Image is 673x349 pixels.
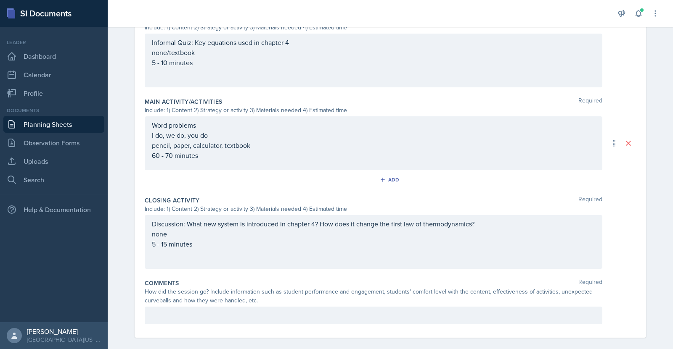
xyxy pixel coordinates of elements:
[152,47,595,58] p: none/textbook
[3,153,104,170] a: Uploads
[3,85,104,102] a: Profile
[578,196,602,205] span: Required
[382,176,400,183] div: Add
[145,106,602,115] div: Include: 1) Content 2) Strategy or activity 3) Materials needed 4) Estimated time
[152,239,595,249] p: 5 - 15 minutes
[152,120,595,130] p: Word problems
[152,37,595,47] p: Informal Quiz: Key equations used in chapter 4
[152,130,595,140] p: I do, we do, you do
[152,140,595,150] p: pencil, paper, calculator, textbook
[578,279,602,287] span: Required
[152,150,595,160] p: 60 - 70 minutes
[3,66,104,83] a: Calendar
[3,39,104,46] div: Leader
[152,229,595,239] p: none
[152,219,595,229] p: Discussion: What new system is introduced in chapter 4? How does it change the first law of therm...
[3,201,104,218] div: Help & Documentation
[578,97,602,106] span: Required
[377,173,404,186] button: Add
[145,279,179,287] label: Comments
[27,327,101,336] div: [PERSON_NAME]
[3,171,104,188] a: Search
[145,205,602,213] div: Include: 1) Content 2) Strategy or activity 3) Materials needed 4) Estimated time
[3,116,104,133] a: Planning Sheets
[152,58,595,68] p: 5 - 10 minutes
[145,23,602,32] div: Include: 1) Content 2) Strategy or activity 3) Materials needed 4) Estimated time
[27,336,101,344] div: [GEOGRAPHIC_DATA][US_STATE] in [GEOGRAPHIC_DATA]
[145,97,222,106] label: Main Activity/Activities
[3,107,104,114] div: Documents
[3,48,104,65] a: Dashboard
[145,287,602,305] div: How did the session go? Include information such as student performance and engagement, students'...
[3,134,104,151] a: Observation Forms
[145,196,200,205] label: Closing Activity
